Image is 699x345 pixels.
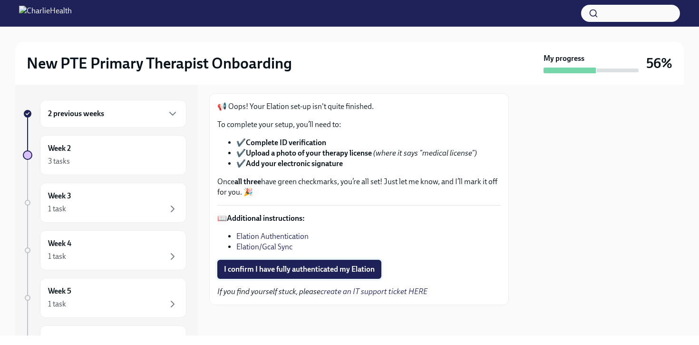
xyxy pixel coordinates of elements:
[236,242,292,251] a: Elation/Gcal Sync
[48,143,71,154] h6: Week 2
[217,213,501,224] p: 📖
[48,286,71,296] h6: Week 5
[246,148,372,158] strong: Upload a photo of your therapy license
[48,156,70,167] div: 3 tasks
[48,251,66,262] div: 1 task
[23,230,186,270] a: Week 41 task
[27,54,292,73] h2: New PTE Primary Therapist Onboarding
[236,148,501,158] li: ✔️
[48,238,71,249] h6: Week 4
[236,232,309,241] a: Elation Authentication
[217,287,427,296] em: If you find yourself stuck, please
[246,138,326,147] strong: Complete ID verification
[23,183,186,223] a: Week 31 task
[19,6,72,21] img: CharlieHealth
[217,177,501,197] p: Once have green checkmarks, you’re all set! Just let me know, and I’ll mark it off for you. 🎉
[48,334,71,344] h6: Week 6
[646,55,672,72] h3: 56%
[224,265,375,274] span: I confirm I have fully authenticated my Elation
[48,108,104,119] h6: 2 previous weeks
[40,100,186,128] div: 2 previous weeks
[320,287,427,296] a: create an IT support ticket HERE
[246,159,343,168] strong: Add your electronic signature
[23,278,186,318] a: Week 51 task
[217,260,381,279] button: I confirm I have fully authenticated my Elation
[234,177,261,186] strong: all three
[217,101,501,112] p: 📢 Oops! Your Elation set-up isn't quite finished.
[217,119,501,130] p: To complete your setup, you’ll need to:
[373,148,477,158] em: (where it says "medical license")
[48,191,71,201] h6: Week 3
[236,158,501,169] li: ✔️
[48,204,66,214] div: 1 task
[544,53,584,64] strong: My progress
[227,214,305,223] strong: Additional instructions:
[23,135,186,175] a: Week 23 tasks
[48,299,66,309] div: 1 task
[236,138,501,148] li: ✔️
